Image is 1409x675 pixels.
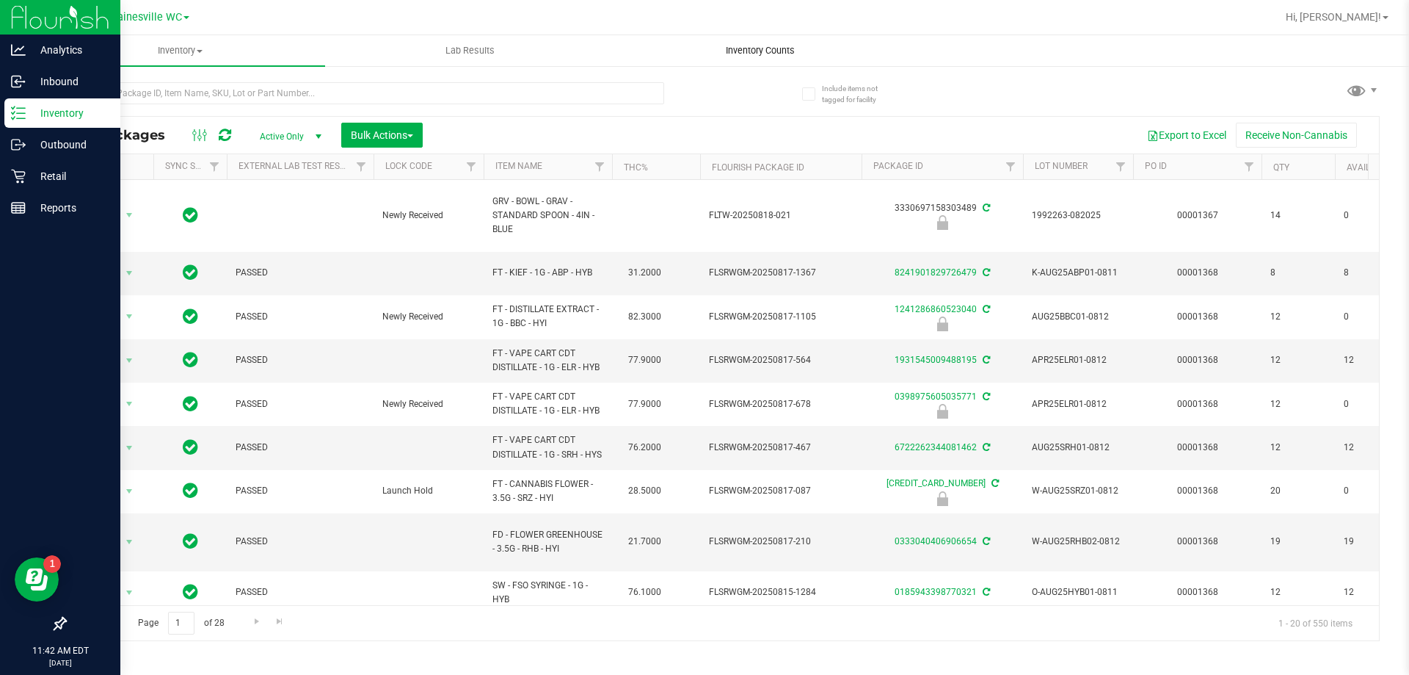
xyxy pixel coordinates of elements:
[588,154,612,179] a: Filter
[492,303,603,331] span: FT - DISTILLATE EXTRACT - 1G - BBC - HYI
[895,536,977,546] a: 0333040406906654
[26,199,114,217] p: Reports
[1347,162,1391,173] a: Available
[26,167,114,185] p: Retail
[1177,442,1218,452] a: 00001368
[26,73,114,90] p: Inbound
[495,161,542,171] a: Item Name
[183,262,198,283] span: In Sync
[120,394,139,414] span: select
[459,154,484,179] a: Filter
[183,480,198,501] span: In Sync
[1177,267,1218,278] a: 00001368
[236,353,365,367] span: PASSED
[873,161,923,171] a: Package ID
[980,391,990,402] span: Sync from Compliance System
[1032,397,1124,411] span: APR25ELR01-0812
[886,478,986,488] a: [CREDIT_CARD_NUMBER]
[11,106,26,120] inline-svg: Inventory
[1270,353,1326,367] span: 12
[341,123,423,148] button: Bulk Actions
[239,161,354,171] a: External Lab Test Result
[1032,484,1124,498] span: W-AUG25SRZ01-0812
[706,44,815,57] span: Inventory Counts
[492,477,603,505] span: FT - CANNABIS FLOWER - 3.5G - SRZ - HYI
[120,582,139,603] span: select
[11,74,26,89] inline-svg: Inbound
[709,441,853,455] span: FLSRWGM-20250817-467
[709,484,853,498] span: FLSRWGM-20250817-087
[1270,209,1326,223] span: 14
[1145,161,1167,171] a: PO ID
[382,397,475,411] span: Newly Received
[11,201,26,215] inline-svg: Reports
[349,154,374,179] a: Filter
[1177,587,1218,597] a: 00001368
[709,209,853,223] span: FLTW-20250818-021
[15,557,59,602] iframe: Resource center
[1344,310,1399,324] span: 0
[120,532,139,552] span: select
[120,481,139,502] span: select
[110,11,182,24] span: Gainesville WC
[1270,397,1326,411] span: 12
[895,391,977,402] a: 0398975605035771
[1270,266,1326,280] span: 8
[236,266,365,280] span: PASSED
[1137,123,1236,148] button: Export to Excel
[120,438,139,458] span: select
[1236,123,1357,148] button: Receive Non-Cannabis
[269,612,291,632] a: Go to the last page
[7,657,114,668] p: [DATE]
[621,437,669,458] span: 76.2000
[1032,209,1124,223] span: 1992263-082025
[980,355,990,365] span: Sync from Compliance System
[999,154,1023,179] a: Filter
[183,437,198,458] span: In Sync
[120,350,139,371] span: select
[26,136,114,154] p: Outbound
[1273,162,1289,173] a: Qty
[859,215,1025,230] div: Newly Received
[65,82,664,104] input: Search Package ID, Item Name, SKU, Lot or Part Number...
[980,536,990,546] span: Sync from Compliance System
[709,397,853,411] span: FLSRWGM-20250817-678
[895,587,977,597] a: 0185943398770321
[1344,535,1399,549] span: 19
[1286,11,1381,23] span: Hi, [PERSON_NAME]!
[709,266,853,280] span: FLSRWGM-20250817-1367
[1177,311,1218,322] a: 00001368
[1109,154,1133,179] a: Filter
[120,205,139,225] span: select
[492,195,603,237] span: GRV - BOWL - GRAV - STANDARD SPOON - 4IN - BLUE
[120,263,139,284] span: select
[183,394,198,414] span: In Sync
[26,41,114,59] p: Analytics
[709,535,853,549] span: FLSRWGM-20250817-210
[712,162,804,173] a: Flourish Package ID
[43,555,61,573] iframe: Resource center unread badge
[1177,210,1218,220] a: 00001367
[1344,441,1399,455] span: 12
[980,304,990,314] span: Sync from Compliance System
[1270,441,1326,455] span: 12
[492,433,603,461] span: FT - VAPE CART CDT DISTILLATE - 1G - SRH - HYS
[492,528,603,556] span: FD - FLOWER GREENHOUSE - 3.5G - RHB - HYI
[1032,266,1124,280] span: K-AUG25ABP01-0811
[621,531,669,552] span: 21.7000
[236,310,365,324] span: PASSED
[621,350,669,371] span: 77.9000
[165,161,222,171] a: Sync Status
[709,585,853,599] span: FLSRWGM-20250815-1284
[1177,355,1218,365] a: 00001368
[236,441,365,455] span: PASSED
[989,478,999,488] span: Sync from Compliance System
[895,267,977,278] a: 8241901829726479
[236,535,365,549] span: PASSED
[183,350,198,370] span: In Sync
[1344,397,1399,411] span: 0
[168,612,194,635] input: 1
[183,205,198,225] span: In Sync
[236,397,365,411] span: PASSED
